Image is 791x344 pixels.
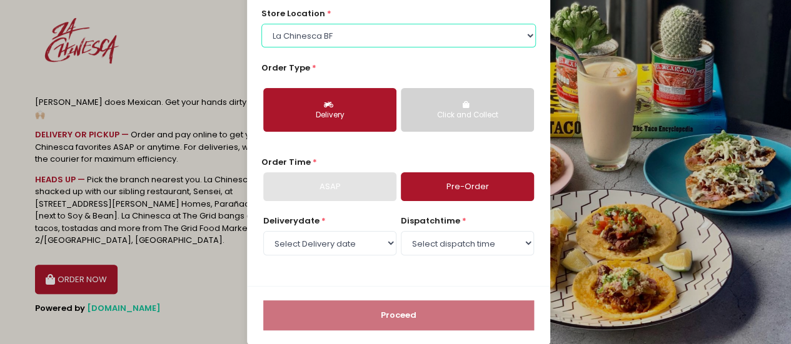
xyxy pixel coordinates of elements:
[261,156,311,168] span: Order Time
[263,88,396,132] button: Delivery
[401,88,534,132] button: Click and Collect
[263,300,534,330] button: Proceed
[263,215,320,227] span: Delivery date
[272,110,388,121] div: Delivery
[410,110,525,121] div: Click and Collect
[261,62,310,74] span: Order Type
[261,7,325,19] span: store location
[401,172,534,201] a: Pre-Order
[401,215,460,227] span: dispatch time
